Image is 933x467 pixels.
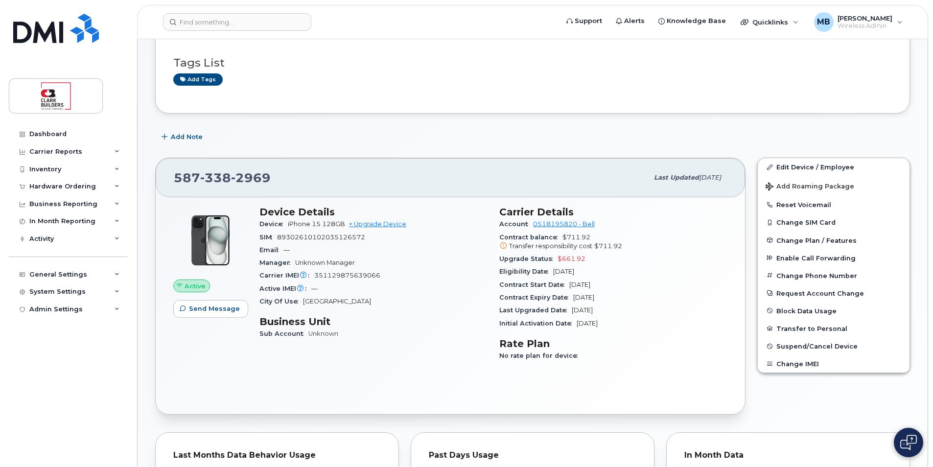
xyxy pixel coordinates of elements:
[171,132,203,141] span: Add Note
[499,294,573,301] span: Contract Expiry Date
[288,220,345,228] span: iPhone 15 128GB
[259,220,288,228] span: Device
[758,267,910,284] button: Change Phone Number
[758,196,910,213] button: Reset Voicemail
[609,11,652,31] a: Alerts
[163,13,311,31] input: Find something...
[308,330,338,337] a: Unknown
[817,16,830,28] span: MB
[259,206,488,218] h3: Device Details
[766,183,854,192] span: Add Roaming Package
[838,22,892,30] span: Wireless Admin
[758,320,910,337] button: Transfer to Personal
[259,233,277,241] span: SIM
[499,255,558,262] span: Upgrade Status
[259,298,303,305] span: City Of Use
[758,232,910,249] button: Change Plan / Features
[758,355,910,373] button: Change IMEI
[776,343,858,350] span: Suspend/Cancel Device
[173,57,892,69] h3: Tags List
[283,246,290,254] span: —
[200,170,231,185] span: 338
[174,170,271,185] span: 587
[684,450,892,460] div: In Month Data
[499,233,727,251] span: $711.92
[699,174,721,181] span: [DATE]
[758,284,910,302] button: Request Account Change
[734,12,805,32] div: Quicklinks
[572,306,593,314] span: [DATE]
[173,450,381,460] div: Last Months Data Behavior Usage
[758,176,910,196] button: Add Roaming Package
[758,337,910,355] button: Suspend/Cancel Device
[558,255,585,262] span: $661.92
[499,220,533,228] span: Account
[155,128,211,146] button: Add Note
[349,220,406,228] a: + Upgrade Device
[429,450,636,460] div: Past Days Usage
[533,220,595,228] a: 0518195820 - Bell
[758,213,910,231] button: Change SIM Card
[185,281,206,291] span: Active
[776,236,857,244] span: Change Plan / Features
[654,174,699,181] span: Last updated
[277,233,365,241] span: 89302610102035126572
[667,16,726,26] span: Knowledge Base
[173,73,223,86] a: Add tags
[189,304,240,313] span: Send Message
[577,320,598,327] span: [DATE]
[499,281,569,288] span: Contract Start Date
[259,246,283,254] span: Email
[758,158,910,176] a: Edit Device / Employee
[181,211,240,270] img: iPhone_15_Black.png
[838,14,892,22] span: [PERSON_NAME]
[624,16,645,26] span: Alerts
[758,302,910,320] button: Block Data Usage
[259,285,311,292] span: Active IMEI
[231,170,271,185] span: 2969
[499,206,727,218] h3: Carrier Details
[553,268,574,275] span: [DATE]
[573,294,594,301] span: [DATE]
[752,18,788,26] span: Quicklinks
[499,268,553,275] span: Eligibility Date
[259,272,314,279] span: Carrier IMEI
[509,242,592,250] span: Transfer responsibility cost
[758,249,910,267] button: Enable Call Forwarding
[575,16,602,26] span: Support
[499,320,577,327] span: Initial Activation Date
[569,281,590,288] span: [DATE]
[499,233,562,241] span: Contract balance
[303,298,371,305] span: [GEOGRAPHIC_DATA]
[295,259,355,266] span: Unknown Manager
[900,435,917,450] img: Open chat
[499,306,572,314] span: Last Upgraded Date
[807,12,910,32] div: Matthew Buttrey
[314,272,380,279] span: 351129875639066
[259,316,488,327] h3: Business Unit
[259,259,295,266] span: Manager
[776,254,856,261] span: Enable Call Forwarding
[560,11,609,31] a: Support
[311,285,318,292] span: —
[499,338,727,350] h3: Rate Plan
[173,300,248,318] button: Send Message
[499,352,583,359] span: No rate plan for device
[652,11,733,31] a: Knowledge Base
[259,330,308,337] span: Sub Account
[594,242,622,250] span: $711.92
